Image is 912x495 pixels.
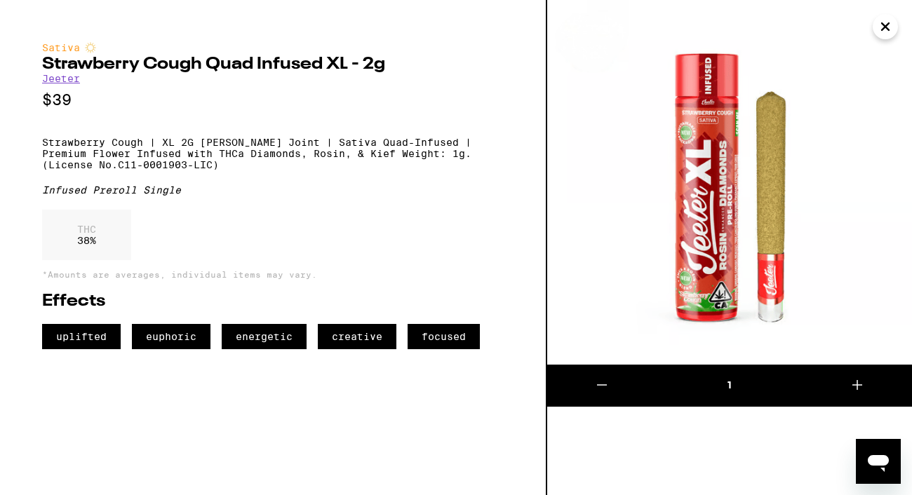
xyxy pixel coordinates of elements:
div: Infused Preroll Single [42,184,504,196]
span: euphoric [132,324,210,349]
p: $39 [42,91,504,109]
div: 1 [657,379,803,393]
iframe: Button to launch messaging window [856,439,901,484]
p: THC [77,224,96,235]
p: *Amounts are averages, individual items may vary. [42,270,504,279]
span: focused [408,324,480,349]
div: 38 % [42,210,131,260]
button: Close [873,14,898,39]
a: Jeeter [42,73,80,84]
h2: Effects [42,293,504,310]
span: uplifted [42,324,121,349]
div: Sativa [42,42,504,53]
h2: Strawberry Cough Quad Infused XL - 2g [42,56,504,73]
p: Strawberry Cough | XL 2G [PERSON_NAME] Joint | Sativa Quad-Infused | Premium Flower Infused with ... [42,137,504,170]
span: energetic [222,324,307,349]
img: sativaColor.svg [85,42,96,53]
span: creative [318,324,396,349]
